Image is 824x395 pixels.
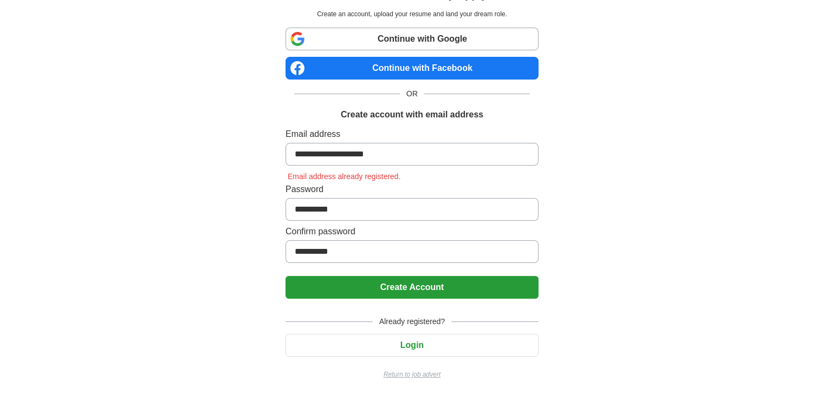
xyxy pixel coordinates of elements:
p: Create an account, upload your resume and land your dream role. [288,9,536,19]
label: Password [286,183,538,196]
h1: Create account with email address [341,108,483,121]
button: Login [286,334,538,357]
span: Already registered? [373,316,451,327]
button: Create Account [286,276,538,299]
a: Continue with Google [286,28,538,50]
label: Confirm password [286,225,538,238]
a: Login [286,340,538,350]
a: Return to job advert [286,370,538,379]
label: Email address [286,128,538,141]
a: Continue with Facebook [286,57,538,80]
span: OR [400,88,424,100]
span: Email address already registered. [286,172,403,181]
